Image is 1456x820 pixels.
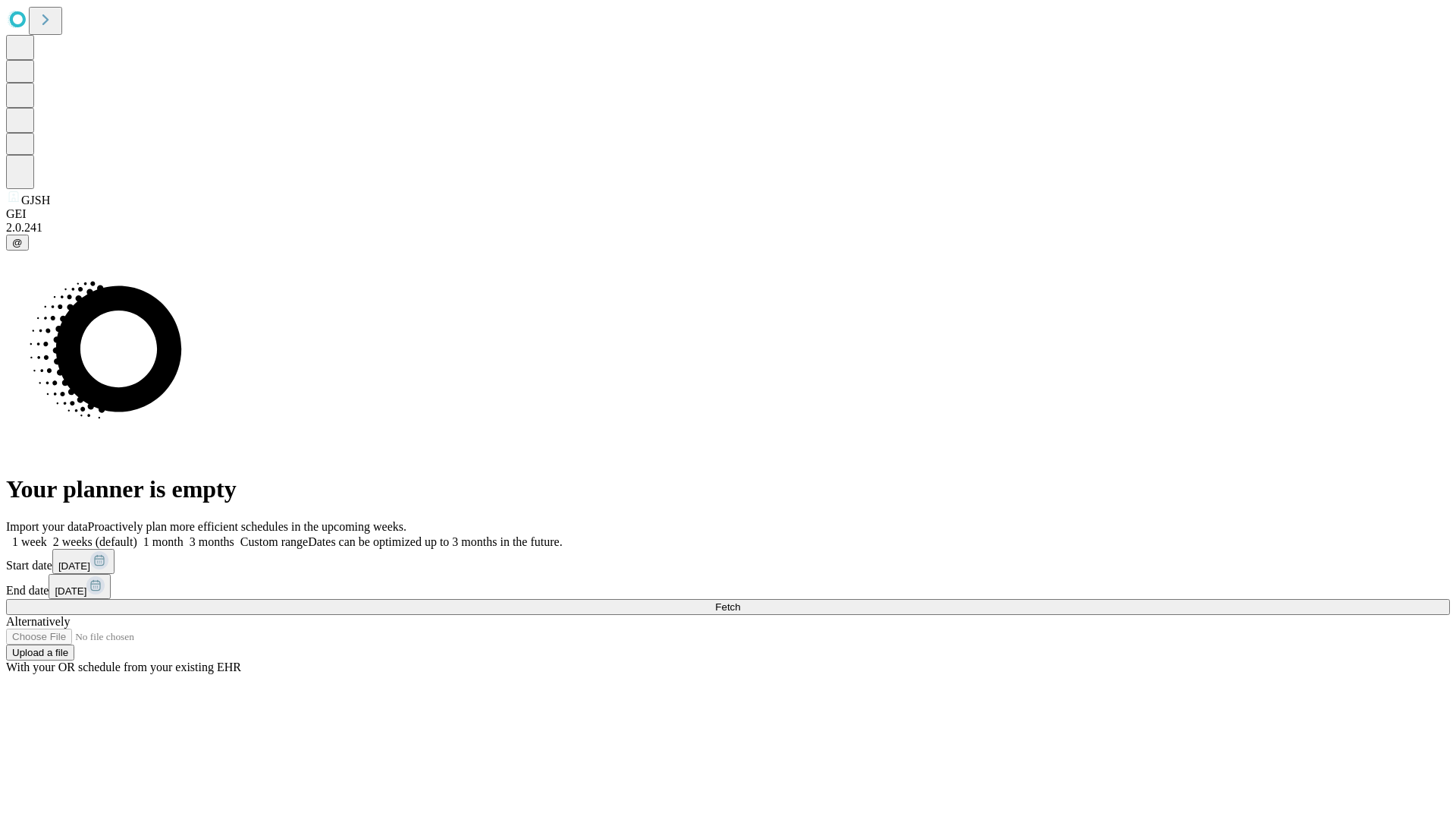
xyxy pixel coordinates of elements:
span: Alternatively [6,615,70,628]
span: With your OR schedule from your existing EHR [6,661,241,673]
button: [DATE] [49,574,111,599]
span: GJSH [21,194,50,207]
button: @ [6,235,29,251]
span: Dates can be optimized up to 3 months in the future. [308,535,562,548]
button: Upload a file [6,645,74,661]
div: 2.0.241 [6,221,1450,235]
span: @ [12,237,23,248]
span: [DATE] [55,585,86,597]
span: Proactively plan more efficient schedules in the upcoming weeks. [88,520,406,533]
span: Import your data [6,520,88,533]
span: 2 weeks (default) [53,535,137,548]
span: 1 week [12,535,47,548]
span: [DATE] [58,560,90,572]
span: Fetch [715,601,740,613]
div: Start date [6,549,1450,574]
span: 3 months [190,535,234,548]
button: Fetch [6,599,1450,615]
span: 1 month [143,535,184,548]
div: End date [6,574,1450,599]
div: GEI [6,207,1450,221]
button: [DATE] [52,549,115,574]
span: Custom range [240,535,308,548]
h1: Your planner is empty [6,475,1450,503]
